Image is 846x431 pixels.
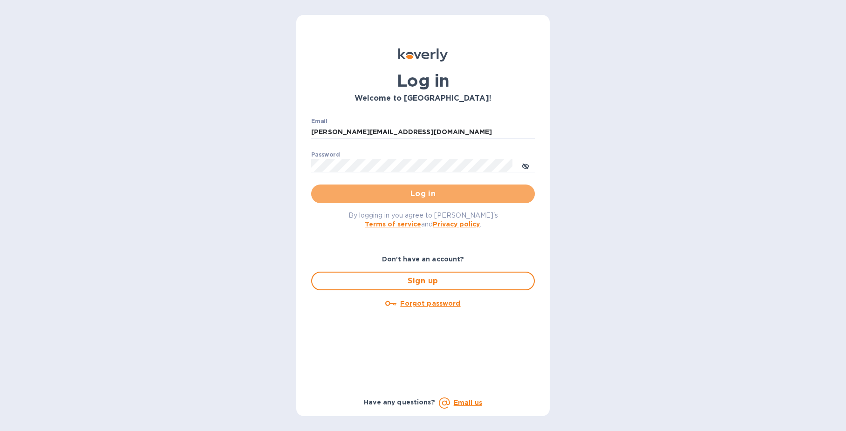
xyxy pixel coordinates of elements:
button: Log in [311,185,535,203]
button: Sign up [311,272,535,290]
a: Terms of service [365,220,421,228]
label: Email [311,118,327,124]
b: Have any questions? [364,398,435,406]
b: Don't have an account? [382,255,464,263]
span: Sign up [320,275,526,287]
button: toggle password visibility [516,156,535,175]
label: Password [311,152,340,157]
span: By logging in you agree to [PERSON_NAME]'s and . [348,212,498,228]
a: Email us [454,399,482,406]
h3: Welcome to [GEOGRAPHIC_DATA]! [311,94,535,103]
input: Enter email address [311,125,535,139]
img: Koverly [398,48,448,62]
h1: Log in [311,71,535,90]
a: Privacy policy [433,220,480,228]
span: Log in [319,188,527,199]
u: Forgot password [400,300,460,307]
